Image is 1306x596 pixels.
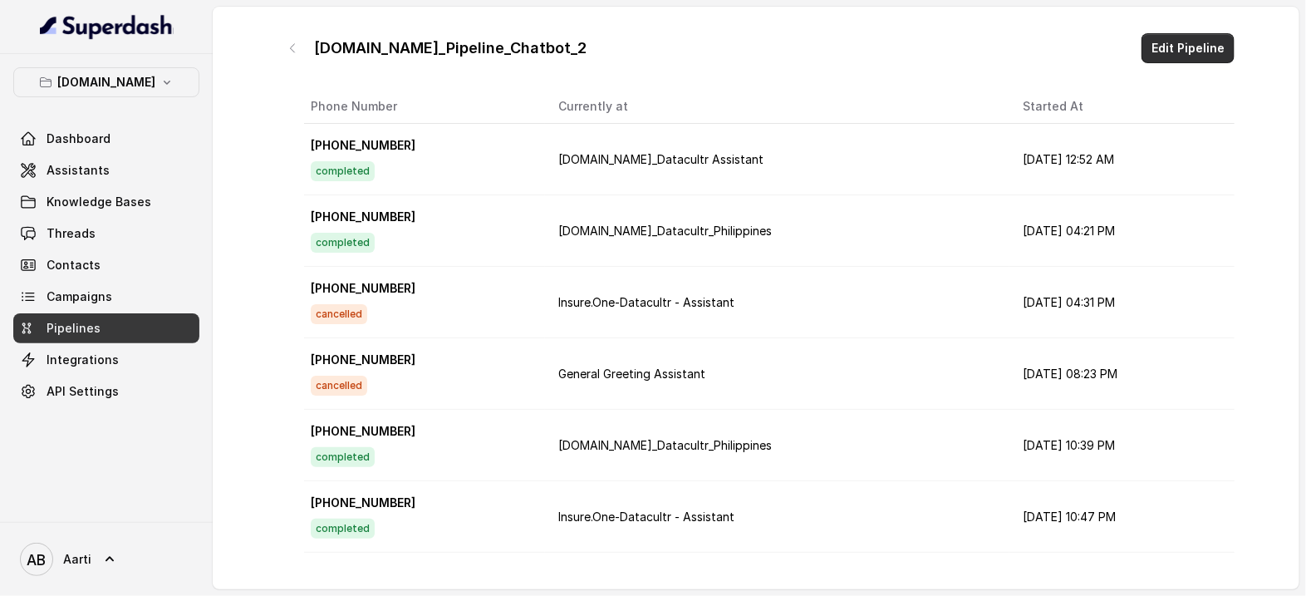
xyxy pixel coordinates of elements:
[311,233,375,253] span: completed
[47,320,101,337] span: Pipelines
[13,282,199,312] a: Campaigns
[311,161,375,181] span: completed
[47,131,110,147] span: Dashboard
[545,267,1009,338] td: Insure.One-Datacultr - Assistant
[13,124,199,154] a: Dashboard
[13,377,199,406] a: API Settings
[311,280,532,297] p: [PHONE_NUMBER]
[1009,267,1235,338] td: [DATE] 04:31 PM
[47,383,119,400] span: API Settings
[545,338,1009,410] td: General Greeting Assistant
[40,13,174,40] img: light.svg
[63,551,91,568] span: Aarti
[47,194,151,210] span: Knowledge Bases
[1009,124,1235,195] td: [DATE] 12:52 AM
[1009,195,1235,267] td: [DATE] 04:21 PM
[1009,481,1235,553] td: [DATE] 10:47 PM
[1009,410,1235,481] td: [DATE] 10:39 PM
[13,155,199,185] a: Assistants
[545,195,1009,267] td: [DOMAIN_NAME]_Datacultr_Philippines
[27,551,47,569] text: AB
[13,187,199,217] a: Knowledge Bases
[311,519,375,539] span: completed
[311,423,532,440] p: [PHONE_NUMBER]
[545,481,1009,553] td: Insure.One-Datacultr - Assistant
[545,90,1009,124] th: Currently at
[57,72,155,92] p: [DOMAIN_NAME]
[13,345,199,375] a: Integrations
[1142,33,1235,63] button: Edit Pipeline
[13,219,199,249] a: Threads
[47,288,112,305] span: Campaigns
[304,90,545,124] th: Phone Number
[311,447,375,467] span: completed
[314,37,587,60] p: [DOMAIN_NAME]_Pipeline_Chatbot_2
[311,566,532,583] p: [PHONE_NUMBER]
[13,250,199,280] a: Contacts
[311,352,532,368] p: [PHONE_NUMBER]
[13,67,199,97] button: [DOMAIN_NAME]
[311,495,532,511] p: [PHONE_NUMBER]
[47,225,96,242] span: Threads
[13,536,199,583] a: Aarti
[13,313,199,343] a: Pipelines
[311,304,367,324] span: cancelled
[47,162,110,179] span: Assistants
[311,376,367,396] span: cancelled
[47,352,119,368] span: Integrations
[545,124,1009,195] td: [DOMAIN_NAME]_Datacultr Assistant
[545,410,1009,481] td: [DOMAIN_NAME]_Datacultr_Philippines
[311,209,532,225] p: [PHONE_NUMBER]
[311,137,532,154] p: [PHONE_NUMBER]
[1009,338,1235,410] td: [DATE] 08:23 PM
[47,257,101,273] span: Contacts
[1009,90,1235,124] th: Started At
